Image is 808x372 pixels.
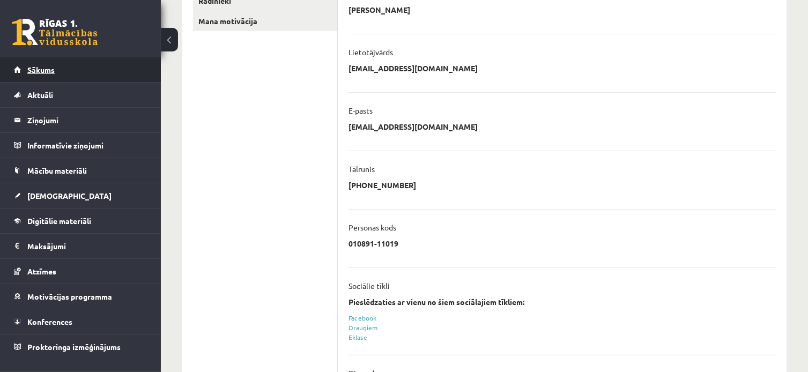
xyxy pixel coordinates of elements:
[27,65,55,75] span: Sākums
[27,342,121,352] span: Proktoringa izmēģinājums
[27,317,72,326] span: Konferences
[14,259,147,284] a: Atzīmes
[14,234,147,258] a: Maksājumi
[27,234,147,258] legend: Maksājumi
[27,166,87,175] span: Mācību materiāli
[14,83,147,107] a: Aktuāli
[14,158,147,183] a: Mācību materiāli
[349,47,393,57] p: Lietotājvārds
[27,266,56,276] span: Atzīmes
[14,209,147,233] a: Digitālie materiāli
[349,5,410,14] p: [PERSON_NAME]
[27,90,53,100] span: Aktuāli
[349,122,478,131] p: [EMAIL_ADDRESS][DOMAIN_NAME]
[349,323,378,332] a: Draugiem
[27,216,91,226] span: Digitālie materiāli
[349,106,373,115] p: E-pasts
[27,191,112,200] span: [DEMOGRAPHIC_DATA]
[14,57,147,82] a: Sākums
[12,19,98,46] a: Rīgas 1. Tālmācības vidusskola
[349,180,416,190] p: [PHONE_NUMBER]
[349,164,375,174] p: Tālrunis
[27,133,147,158] legend: Informatīvie ziņojumi
[14,108,147,132] a: Ziņojumi
[27,108,147,132] legend: Ziņojumi
[349,333,367,341] a: Eklase
[349,297,524,307] strong: Pieslēdzaties ar vienu no šiem sociālajiem tīkliem:
[349,314,376,322] a: Facebook
[349,222,396,232] p: Personas kods
[349,239,398,248] p: 010891-11019
[14,284,147,309] a: Motivācijas programma
[193,11,337,31] a: Mana motivācija
[14,133,147,158] a: Informatīvie ziņojumi
[14,334,147,359] a: Proktoringa izmēģinājums
[14,183,147,208] a: [DEMOGRAPHIC_DATA]
[349,63,478,73] p: [EMAIL_ADDRESS][DOMAIN_NAME]
[14,309,147,334] a: Konferences
[27,292,112,301] span: Motivācijas programma
[349,281,390,291] p: Sociālie tīkli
